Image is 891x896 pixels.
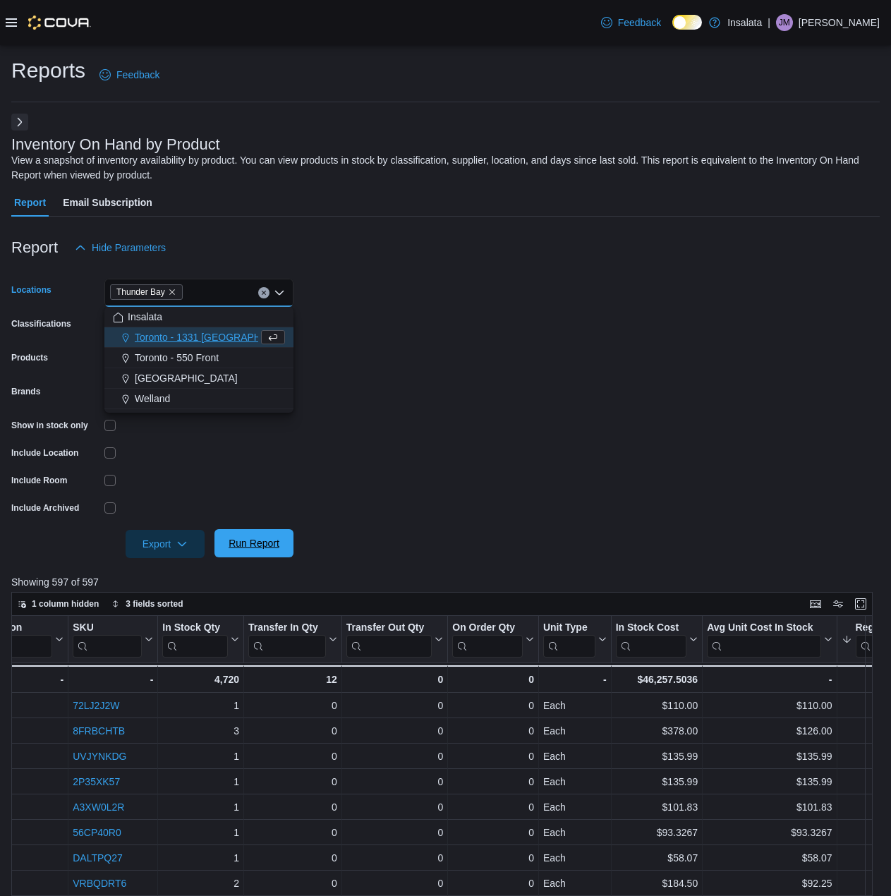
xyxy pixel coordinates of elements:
[92,241,166,255] span: Hide Parameters
[452,697,534,714] div: 0
[229,536,279,550] span: Run Report
[346,799,443,816] div: 0
[69,234,171,262] button: Hide Parameters
[11,284,51,296] label: Locations
[346,824,443,841] div: 0
[672,15,702,30] input: Dark Mode
[543,773,607,790] div: Each
[104,307,293,327] button: Insalata
[135,351,219,365] span: Toronto - 550 Front
[248,621,326,657] div: Transfer In Qty
[11,114,28,131] button: Next
[162,621,228,634] div: In Stock Qty
[168,288,176,296] button: Remove Thunder Bay from selection in this group
[707,849,832,866] div: $58.07
[543,875,607,892] div: Each
[543,671,607,688] div: -
[707,799,832,816] div: $101.83
[452,773,534,790] div: 0
[126,530,205,558] button: Export
[543,697,607,714] div: Each
[346,621,443,657] button: Transfer Out Qty
[452,799,534,816] div: 0
[616,824,698,841] div: $93.3267
[707,773,832,790] div: $135.99
[543,849,607,866] div: Each
[616,773,698,790] div: $135.99
[12,595,104,612] button: 1 column hidden
[452,621,523,657] div: On Order Qty
[116,285,165,299] span: Thunder Bay
[73,776,120,787] a: 2P35XK57
[346,849,443,866] div: 0
[73,751,126,762] a: UVJYNKDG
[543,621,595,657] div: Unit Type
[452,849,534,866] div: 0
[248,671,337,688] div: 12
[162,849,239,866] div: 1
[11,575,882,589] p: Showing 597 of 597
[11,420,88,431] label: Show in stock only
[707,875,832,892] div: $92.25
[452,824,534,841] div: 0
[162,824,239,841] div: 1
[162,697,239,714] div: 1
[106,595,188,612] button: 3 fields sorted
[707,621,832,657] button: Avg Unit Cost In Stock
[799,14,880,31] p: [PERSON_NAME]
[11,318,71,329] label: Classifications
[707,697,832,714] div: $110.00
[346,621,432,657] div: Transfer Out Qty
[616,748,698,765] div: $135.99
[543,748,607,765] div: Each
[162,773,239,790] div: 1
[707,671,832,688] div: -
[346,697,443,714] div: 0
[346,773,443,790] div: 0
[248,621,326,634] div: Transfer In Qty
[616,697,698,714] div: $110.00
[618,16,661,30] span: Feedback
[616,621,686,634] div: In Stock Cost
[73,827,121,838] a: 56CP40R0
[727,14,762,31] p: Insalata
[11,136,220,153] h3: Inventory On Hand by Product
[616,722,698,739] div: $378.00
[452,621,523,634] div: On Order Qty
[707,748,832,765] div: $135.99
[162,621,228,657] div: In Stock Qty
[11,447,78,459] label: Include Location
[248,748,337,765] div: 0
[135,330,304,344] span: Toronto - 1331 [GEOGRAPHIC_DATA]
[258,287,269,298] button: Clear input
[543,824,607,841] div: Each
[830,595,847,612] button: Display options
[11,56,85,85] h1: Reports
[11,475,67,486] label: Include Room
[63,188,152,217] span: Email Subscription
[11,153,873,183] div: View a snapshot of inventory availability by product. You can view products in stock by classific...
[162,671,239,688] div: 4,720
[73,725,125,737] a: 8FRBCHTB
[346,671,443,688] div: 0
[452,621,534,657] button: On Order Qty
[543,799,607,816] div: Each
[616,621,686,657] div: In Stock Cost
[73,878,126,889] a: VRBQDRT6
[595,8,667,37] a: Feedback
[776,14,793,31] div: James Moffitt
[346,875,443,892] div: 0
[32,598,99,610] span: 1 column hidden
[73,700,119,711] a: 72LJ2J2W
[11,352,48,363] label: Products
[707,621,820,634] div: Avg Unit Cost In Stock
[73,671,153,688] div: -
[274,287,285,298] button: Close list of options
[248,722,337,739] div: 0
[11,502,79,514] label: Include Archived
[162,748,239,765] div: 1
[707,722,832,739] div: $126.00
[768,14,770,31] p: |
[73,621,153,657] button: SKU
